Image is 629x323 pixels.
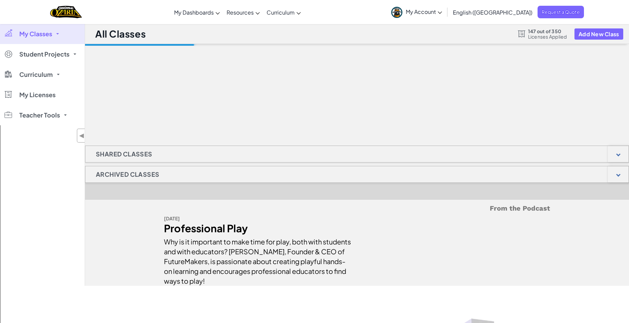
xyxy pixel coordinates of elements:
h1: All Classes [95,27,146,40]
span: My Account [406,8,442,15]
span: 147 out of 350 [528,28,567,34]
a: Ozaria by CodeCombat logo [50,5,82,19]
span: My Classes [19,31,52,37]
span: My Licenses [19,92,56,98]
span: Curriculum [19,71,53,78]
img: avatar [391,7,402,18]
a: English ([GEOGRAPHIC_DATA]) [449,3,536,21]
span: ◀ [79,131,85,141]
span: Resources [227,9,254,16]
span: English ([GEOGRAPHIC_DATA]) [453,9,532,16]
a: Resources [223,3,263,21]
button: Add New Class [574,28,623,40]
span: Student Projects [19,51,69,57]
span: My Dashboards [174,9,214,16]
a: My Dashboards [171,3,223,21]
a: Request a Quote [538,6,584,18]
span: Curriculum [267,9,295,16]
img: Home [50,5,82,19]
a: Curriculum [263,3,304,21]
span: Teacher Tools [19,112,60,118]
a: My Account [388,1,445,23]
span: Licenses Applied [528,34,567,39]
